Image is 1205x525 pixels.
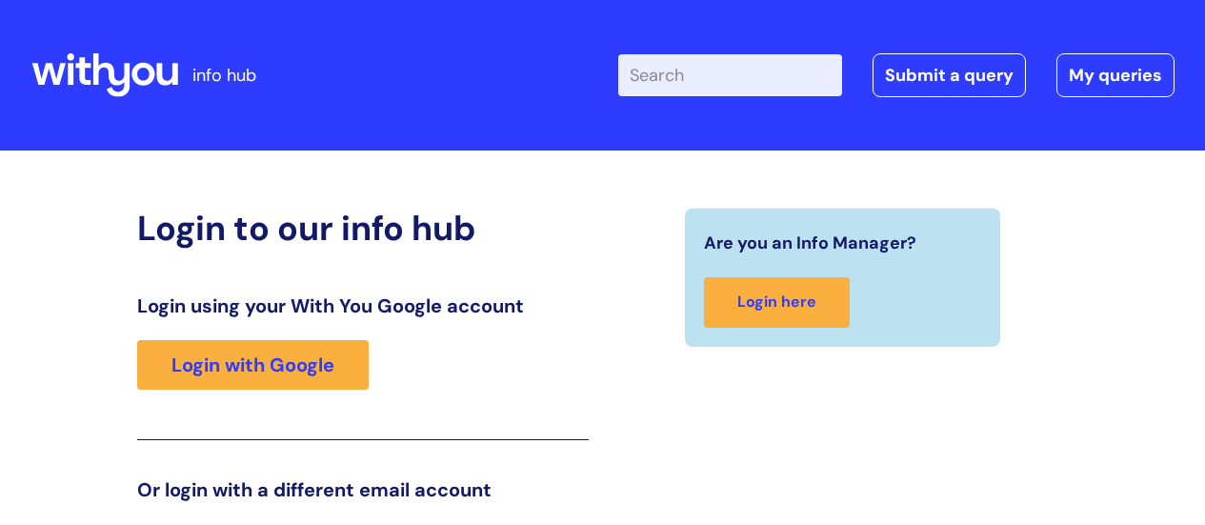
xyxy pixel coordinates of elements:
[137,478,589,501] h3: Or login with a different email account
[192,60,256,91] p: info hub
[137,208,589,249] h2: Login to our info hub
[618,54,842,96] input: Search
[704,277,850,328] a: Login here
[1056,53,1175,97] a: My queries
[137,294,589,317] h3: Login using your With You Google account
[137,340,369,390] a: Login with Google
[873,53,1026,97] a: Submit a query
[704,228,916,258] span: Are you an Info Manager?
